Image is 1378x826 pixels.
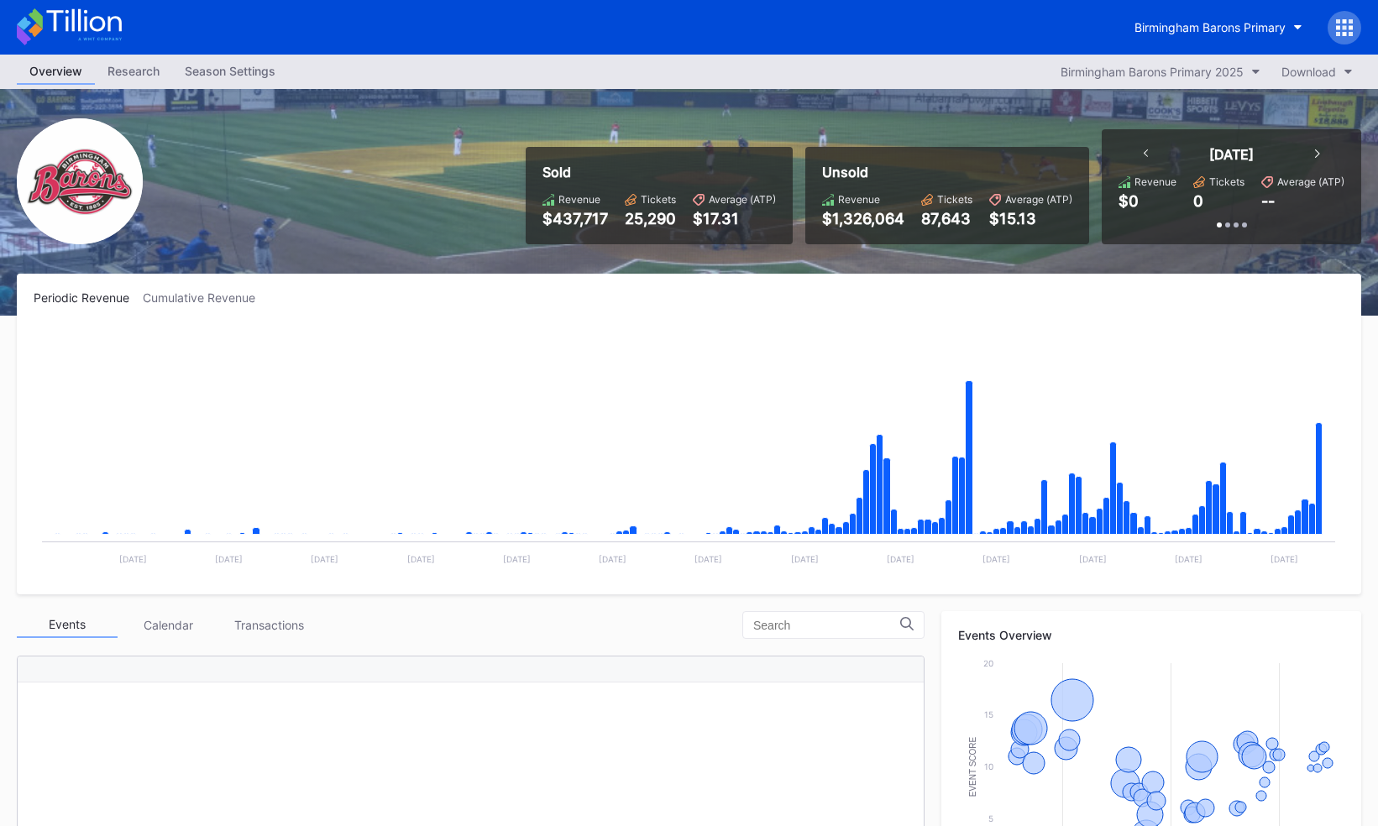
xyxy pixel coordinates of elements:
text: [DATE] [599,554,626,564]
text: Event Score [968,736,977,797]
div: Birmingham Barons Primary [1134,20,1286,34]
text: [DATE] [119,554,147,564]
div: Unsold [822,164,1072,180]
a: Overview [17,59,95,85]
text: [DATE] [887,554,914,564]
text: [DATE] [407,554,435,564]
div: Research [95,59,172,83]
text: 20 [983,658,993,668]
div: 0 [1193,192,1203,210]
text: [DATE] [694,554,722,564]
div: Download [1281,65,1336,79]
text: 15 [984,709,993,719]
div: -- [1261,192,1275,210]
text: [DATE] [503,554,531,564]
div: 25,290 [625,210,676,227]
text: [DATE] [1079,554,1107,564]
a: Research [95,59,172,85]
text: [DATE] [1271,554,1298,564]
div: Average (ATP) [709,193,776,206]
div: Average (ATP) [1005,193,1072,206]
text: 5 [988,813,993,823]
text: [DATE] [982,554,1010,564]
div: Revenue [558,193,600,206]
button: Birmingham Barons Primary [1122,12,1315,43]
div: Average (ATP) [1277,175,1344,188]
button: Download [1273,60,1361,83]
div: Tickets [937,193,972,206]
div: Periodic Revenue [34,290,143,305]
div: 87,643 [921,210,972,227]
div: $0 [1119,192,1139,210]
div: $437,717 [542,210,608,227]
div: $17.31 [693,210,776,227]
text: 10 [984,761,993,771]
div: Calendar [118,612,218,638]
input: Search [753,619,900,632]
text: [DATE] [1175,554,1202,564]
div: Revenue [838,193,880,206]
div: Cumulative Revenue [143,290,269,305]
text: [DATE] [311,554,338,564]
div: Sold [542,164,776,180]
div: Tickets [641,193,676,206]
div: Revenue [1134,175,1176,188]
div: Season Settings [172,59,288,83]
div: Events Overview [958,628,1344,642]
text: [DATE] [215,554,243,564]
div: Transactions [218,612,319,638]
div: $1,326,064 [822,210,904,227]
button: Birmingham Barons Primary 2025 [1052,60,1269,83]
text: [DATE] [791,554,819,564]
a: Season Settings [172,59,288,85]
div: [DATE] [1209,146,1254,163]
div: $15.13 [989,210,1072,227]
div: Tickets [1209,175,1244,188]
svg: Chart title [34,326,1344,578]
img: Birmingham_Barons_Primary.png [17,118,143,244]
div: Events [17,612,118,638]
div: Birmingham Barons Primary 2025 [1061,65,1244,79]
